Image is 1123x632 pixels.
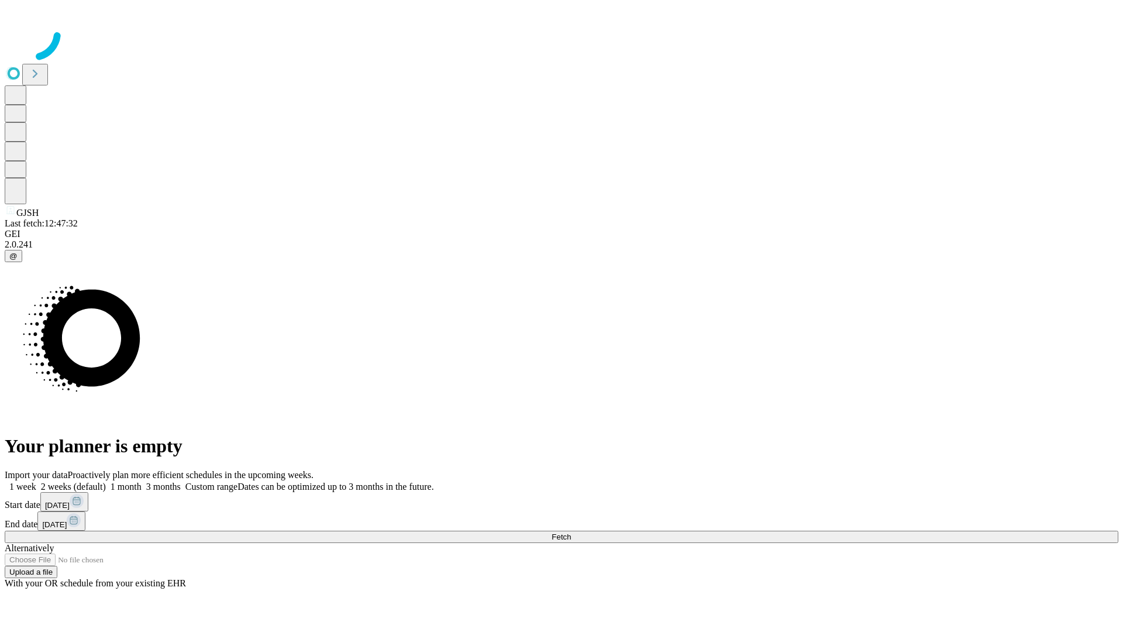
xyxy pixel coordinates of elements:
[5,531,1118,543] button: Fetch
[5,543,54,553] span: Alternatively
[237,482,433,492] span: Dates can be optimized up to 3 months in the future.
[5,218,78,228] span: Last fetch: 12:47:32
[146,482,181,492] span: 3 months
[68,470,314,480] span: Proactively plan more efficient schedules in the upcoming weeks.
[111,482,142,492] span: 1 month
[5,566,57,578] button: Upload a file
[5,435,1118,457] h1: Your planner is empty
[40,492,88,511] button: [DATE]
[5,578,186,588] span: With your OR schedule from your existing EHR
[5,239,1118,250] div: 2.0.241
[41,482,106,492] span: 2 weeks (default)
[552,533,571,541] span: Fetch
[5,511,1118,531] div: End date
[5,229,1118,239] div: GEI
[5,250,22,262] button: @
[16,208,39,218] span: GJSH
[185,482,237,492] span: Custom range
[42,520,67,529] span: [DATE]
[9,482,36,492] span: 1 week
[37,511,85,531] button: [DATE]
[5,470,68,480] span: Import your data
[5,492,1118,511] div: Start date
[45,501,70,510] span: [DATE]
[9,252,18,260] span: @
